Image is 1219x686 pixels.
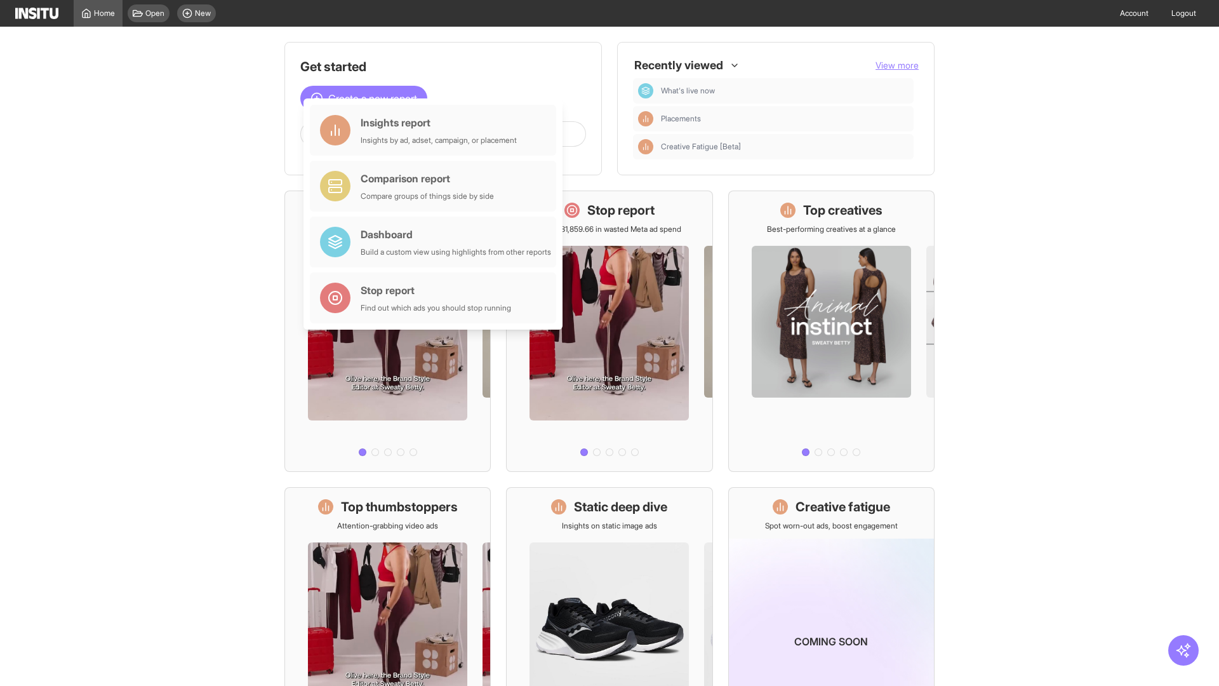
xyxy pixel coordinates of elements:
div: Dashboard [361,227,551,242]
div: Insights [638,111,653,126]
h1: Static deep dive [574,498,667,516]
h1: Top creatives [803,201,883,219]
span: What's live now [661,86,909,96]
a: What's live nowSee all active ads instantly [284,191,491,472]
div: Comparison report [361,171,494,186]
span: Home [94,8,115,18]
div: Build a custom view using highlights from other reports [361,247,551,257]
div: Insights by ad, adset, campaign, or placement [361,135,517,145]
span: Create a new report [328,91,417,106]
h1: Top thumbstoppers [341,498,458,516]
h1: Stop report [587,201,655,219]
button: Create a new report [300,86,427,111]
div: Stop report [361,283,511,298]
a: Stop reportSave £31,859.66 in wasted Meta ad spend [506,191,712,472]
a: Top creativesBest-performing creatives at a glance [728,191,935,472]
div: Dashboard [638,83,653,98]
span: Creative Fatigue [Beta] [661,142,741,152]
div: Compare groups of things side by side [361,191,494,201]
button: View more [876,59,919,72]
p: Attention-grabbing video ads [337,521,438,531]
p: Best-performing creatives at a glance [767,224,896,234]
span: Placements [661,114,701,124]
p: Insights on static image ads [562,521,657,531]
h1: Get started [300,58,586,76]
p: Save £31,859.66 in wasted Meta ad spend [538,224,681,234]
div: Insights report [361,115,517,130]
span: Creative Fatigue [Beta] [661,142,909,152]
span: Placements [661,114,909,124]
div: Insights [638,139,653,154]
span: Open [145,8,164,18]
span: View more [876,60,919,71]
img: Logo [15,8,58,19]
div: Find out which ads you should stop running [361,303,511,313]
span: What's live now [661,86,715,96]
span: New [195,8,211,18]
